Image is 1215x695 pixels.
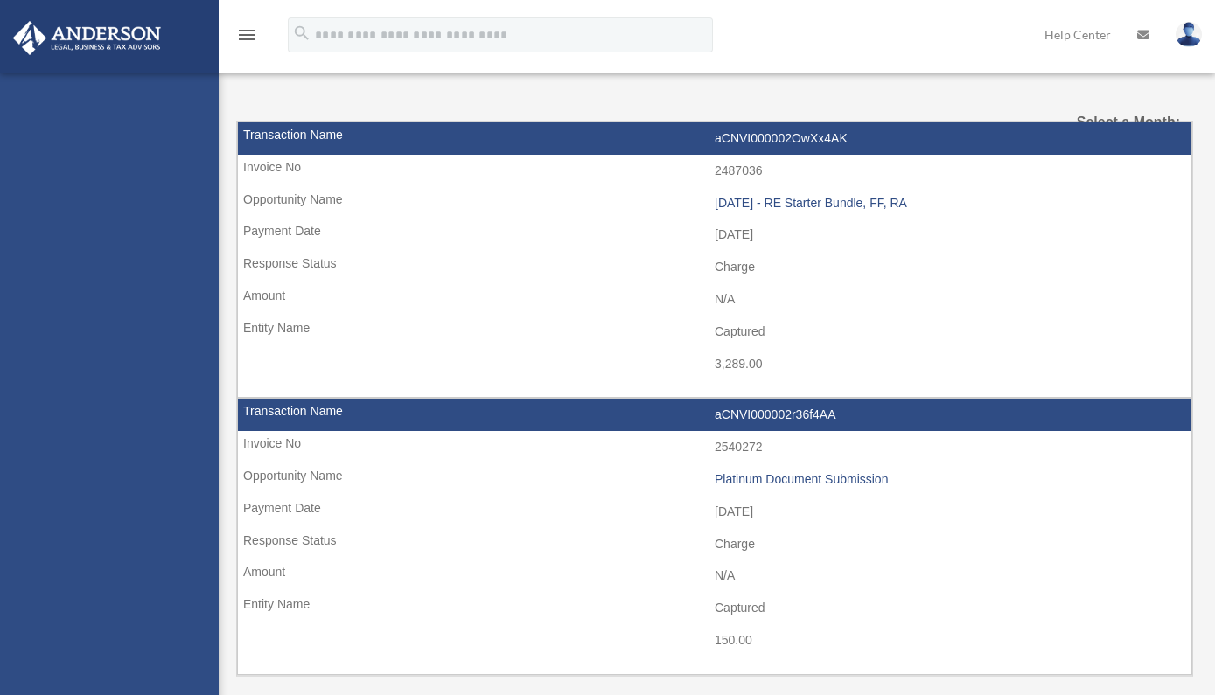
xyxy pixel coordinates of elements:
label: Select a Month: [1047,110,1180,135]
div: Platinum Document Submission [715,472,1183,487]
td: N/A [238,559,1191,593]
td: [DATE] [238,219,1191,252]
div: [DATE] - RE Starter Bundle, FF, RA [715,196,1183,211]
a: menu [236,31,257,45]
td: 3,289.00 [238,348,1191,381]
img: User Pic [1176,22,1202,47]
td: [DATE] [238,496,1191,529]
i: menu [236,24,257,45]
td: Charge [238,528,1191,561]
td: aCNVI000002OwXx4AK [238,122,1191,156]
i: search [292,24,311,43]
td: 150.00 [238,624,1191,657]
img: Anderson Advisors Platinum Portal [8,21,166,55]
td: 2540272 [238,431,1191,464]
td: 2487036 [238,155,1191,188]
td: N/A [238,283,1191,316]
td: Captured [238,592,1191,625]
td: Captured [238,316,1191,349]
td: aCNVI000002r36f4AA [238,399,1191,432]
td: Charge [238,251,1191,284]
